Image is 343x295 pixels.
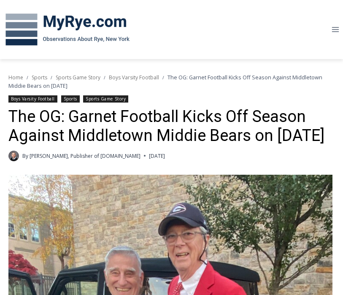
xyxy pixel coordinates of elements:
a: Sports Game Story [56,74,100,81]
nav: Breadcrumbs [8,73,335,90]
a: Sports [32,74,47,81]
span: / [51,75,52,81]
span: / [162,75,164,81]
a: Boys Varsity Football [8,95,57,103]
span: / [104,75,105,81]
a: Author image [8,151,19,161]
time: [DATE] [149,152,165,160]
a: Home [8,74,23,81]
a: Sports Game Story [83,95,128,103]
a: [PERSON_NAME], Publisher of [DOMAIN_NAME] [30,152,140,160]
span: By [22,152,28,160]
h1: The OG: Garnet Football Kicks Off Season Against Middletown Middie Bears on [DATE] [8,107,335,146]
span: / [27,75,28,81]
a: Boys Varsity Football [109,74,159,81]
a: Sports [61,95,80,103]
button: Open menu [327,23,343,36]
